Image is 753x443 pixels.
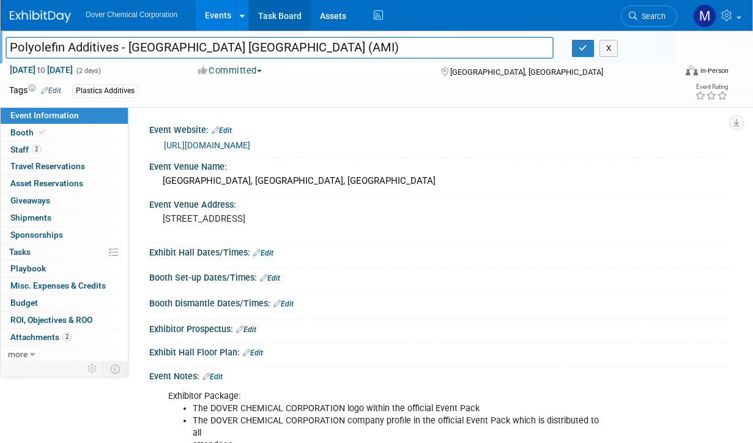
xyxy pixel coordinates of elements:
img: Matt Fender [693,4,716,28]
span: Event Information [10,110,79,120]
span: 2 [62,332,72,341]
td: Tags [9,84,61,98]
button: X [599,40,618,57]
div: Exhibitor Prospectus: [149,320,729,336]
a: ROI, Objectives & ROO [1,312,128,328]
a: Edit [243,349,263,357]
div: Event Rating [695,84,728,90]
a: Shipments [1,210,128,226]
a: Staff2 [1,142,128,158]
pre: [STREET_ADDRESS] [163,213,377,224]
a: Event Information [1,107,128,124]
span: Search [637,12,666,21]
span: Dover Chemical Corporation [86,10,177,19]
span: Attachments [10,332,72,342]
div: Exhibit Hall Floor Plan: [149,343,729,359]
a: Edit [202,373,223,381]
span: to [35,65,47,75]
a: Playbook [1,260,128,277]
a: Edit [41,86,61,95]
a: [URL][DOMAIN_NAME] [164,140,250,150]
span: Asset Reservations [10,178,83,188]
span: (2 days) [75,67,101,75]
a: Travel Reservations [1,158,128,175]
span: Tasks [9,247,31,257]
div: Event Venue Address: [149,195,729,211]
i: Booth reservation complete [39,129,45,135]
a: Giveaways [1,192,128,209]
a: more [1,346,128,363]
span: Staff [10,145,41,154]
a: Search [621,6,677,27]
span: [DATE] [DATE] [9,64,73,75]
a: Misc. Expenses & Credits [1,278,128,294]
img: Format-Inperson.png [686,66,698,75]
a: Attachments2 [1,329,128,346]
div: [GEOGRAPHIC_DATA], [GEOGRAPHIC_DATA], [GEOGRAPHIC_DATA] [158,172,719,191]
a: Booth [1,124,128,141]
span: Playbook [10,263,46,273]
img: ExhibitDay [10,10,71,23]
li: The DOVER CHEMICAL CORPORATION logo within the official Event Pack [193,403,606,415]
div: Event Notes: [149,367,729,383]
div: Event Venue Name: [149,157,729,173]
span: Budget [10,298,38,308]
div: Event Format [624,64,729,82]
td: Toggle Event Tabs [103,361,128,377]
span: Misc. Expenses & Credits [10,281,106,290]
button: Committed [194,64,267,77]
div: Booth Dismantle Dates/Times: [149,294,729,310]
span: Booth [10,127,48,137]
div: Exhibit Hall Dates/Times: [149,243,729,259]
span: Sponsorships [10,230,63,240]
span: ROI, Objectives & ROO [10,315,92,325]
span: more [8,349,28,359]
a: Edit [273,300,294,308]
span: Giveaways [10,195,50,205]
td: Personalize Event Tab Strip [82,361,103,377]
a: Sponsorships [1,227,128,243]
span: Travel Reservations [10,161,85,171]
a: Edit [236,325,256,334]
a: Edit [253,249,273,257]
span: [GEOGRAPHIC_DATA], [GEOGRAPHIC_DATA] [450,67,603,77]
a: Tasks [1,244,128,260]
div: Event Website: [149,121,729,137]
a: Edit [212,126,232,135]
span: 2 [32,145,41,154]
a: Budget [1,295,128,311]
div: In-Person [700,66,729,75]
a: Asset Reservations [1,175,128,192]
span: Shipments [10,213,51,222]
a: Edit [260,274,280,282]
div: Plastics Additives [72,85,138,97]
div: Booth Set-up Dates/Times: [149,268,729,284]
